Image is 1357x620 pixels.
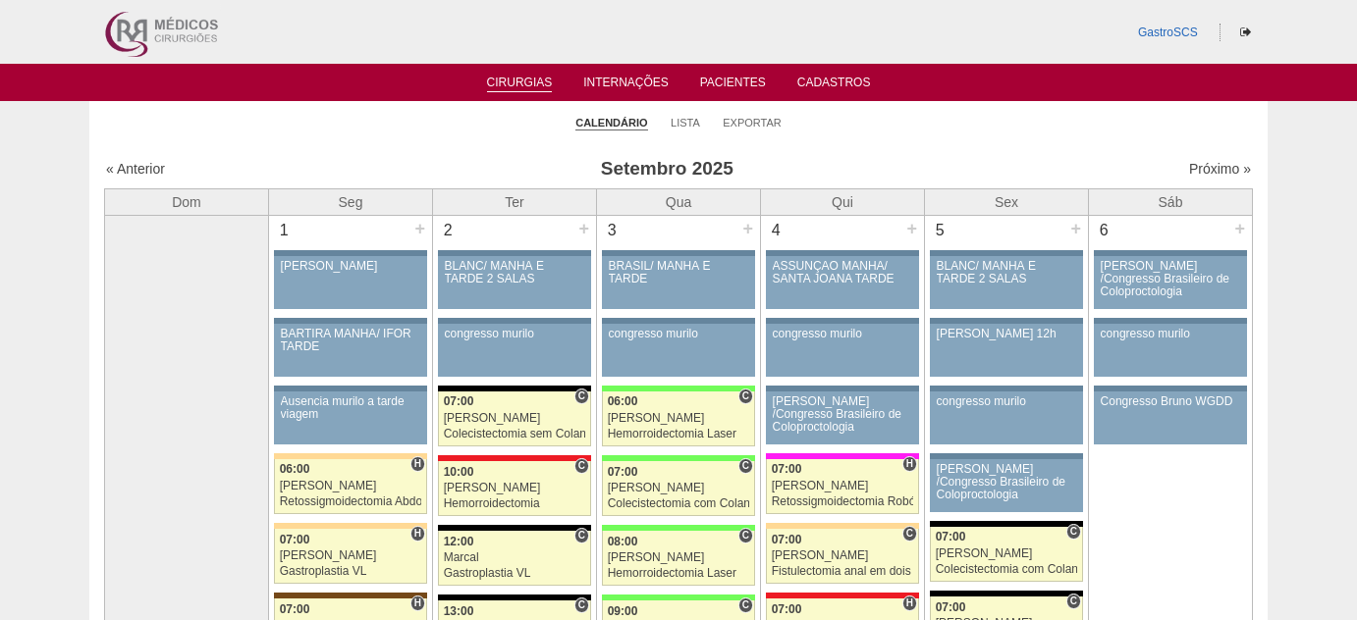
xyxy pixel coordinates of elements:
span: 07:00 [280,602,310,616]
span: 07:00 [936,530,966,543]
div: Key: Brasil [602,455,755,461]
div: + [575,216,592,241]
a: BRASIL/ MANHÃ E TARDE [602,256,755,309]
a: Próximo » [1189,161,1251,177]
div: 4 [761,216,791,245]
div: + [1231,216,1248,241]
a: H 07:00 [PERSON_NAME] Gastroplastia VL [274,529,427,584]
span: Consultório [574,388,589,404]
th: Ter [433,188,597,215]
div: Key: Assunção [766,593,919,598]
a: ASSUNÇÃO MANHÃ/ SANTA JOANA TARDE [766,256,919,309]
th: Qui [761,188,925,215]
div: Key: Blanc [930,521,1083,527]
div: [PERSON_NAME] [608,412,750,425]
a: congresso murilo [438,324,591,377]
a: Cirurgias [487,76,553,92]
span: Consultório [738,458,753,474]
div: BLANC/ MANHÃ E TARDE 2 SALAS [937,260,1077,285]
th: Sáb [1089,188,1253,215]
div: 1 [269,216,299,245]
div: Key: Brasil [602,594,755,600]
div: [PERSON_NAME] /Congresso Brasileiro de Coloproctologia [1101,260,1241,299]
div: [PERSON_NAME] /Congresso Brasileiro de Coloproctologia [773,395,913,435]
div: Key: Aviso [930,386,1083,391]
div: congresso murilo [445,328,585,340]
div: Key: Aviso [274,386,427,391]
div: Gastroplastia VL [444,567,586,580]
div: Key: Aviso [274,318,427,324]
span: 06:00 [608,394,638,408]
a: [PERSON_NAME] 12h [930,324,1083,377]
div: Key: Aviso [766,386,919,391]
div: [PERSON_NAME] [280,549,422,562]
div: 2 [433,216,463,245]
span: Hospital [410,456,425,472]
div: Key: Aviso [438,318,591,324]
a: C 10:00 [PERSON_NAME] Hemorroidectomia [438,461,591,516]
span: 07:00 [772,533,802,546]
span: 10:00 [444,465,474,479]
div: Key: Aviso [1094,386,1247,391]
div: Fistulectomia anal em dois tempos [772,565,914,578]
a: congresso murilo [766,324,919,377]
a: [PERSON_NAME] /Congresso Brasileiro de Coloproctologia [930,459,1083,512]
div: Key: Aviso [930,250,1083,256]
div: Colecistectomia com Colangiografia VL [936,563,1078,576]
div: [PERSON_NAME] [280,480,422,492]
div: BRASIL/ MANHÃ E TARDE [609,260,749,285]
div: Key: Bartira [766,523,919,529]
a: Cadastros [797,76,871,95]
span: Consultório [574,458,589,474]
div: Hemorroidectomia Laser [608,567,750,580]
div: Key: Bartira [274,453,427,459]
span: 12:00 [444,535,474,548]
div: + [411,216,428,241]
a: « Anterior [106,161,165,177]
div: Key: Blanc [438,386,591,391]
th: Dom [105,188,269,215]
div: [PERSON_NAME] [608,551,750,564]
span: 07:00 [608,465,638,479]
span: Hospital [410,595,425,611]
a: Pacientes [700,76,766,95]
span: Hospital [902,456,917,472]
a: Ausencia murilo a tarde viagem [274,391,427,444]
span: 07:00 [444,394,474,408]
a: H 06:00 [PERSON_NAME] Retossigmoidectomia Abdominal VL [274,459,427,514]
a: C 07:00 [PERSON_NAME] Colecistectomia com Colangiografia VL [602,461,755,516]
div: [PERSON_NAME] [608,482,750,494]
div: Key: Aviso [274,250,427,256]
a: Congresso Bruno WGDD [1094,391,1247,444]
div: Marcal [444,551,586,564]
a: [PERSON_NAME] /Congresso Brasileiro de Coloproctologia [766,391,919,444]
div: Key: Assunção [438,455,591,461]
a: [PERSON_NAME] /Congresso Brasileiro de Coloproctologia [1094,256,1247,309]
span: 06:00 [280,462,310,476]
div: + [1067,216,1084,241]
a: C 12:00 Marcal Gastroplastia VL [438,531,591,586]
a: H 07:00 [PERSON_NAME] Retossigmoidectomia Robótica [766,459,919,514]
a: [PERSON_NAME] [274,256,427,309]
span: Consultório [738,597,753,613]
div: Key: Pro Matre [766,453,919,459]
div: Colecistectomia sem Colangiografia VL [444,428,586,440]
div: Key: Aviso [766,318,919,324]
div: ASSUNÇÃO MANHÃ/ SANTA JOANA TARDE [773,260,913,285]
th: Sex [925,188,1089,215]
div: congresso murilo [609,328,749,340]
span: Consultório [902,526,917,542]
div: Gastroplastia VL [280,565,422,578]
div: Retossigmoidectomia Abdominal VL [280,495,422,508]
span: 07:00 [936,600,966,614]
div: Key: Aviso [602,250,755,256]
span: Hospital [902,595,917,611]
a: GastroSCS [1138,26,1198,39]
div: Key: Santa Joana [274,593,427,598]
div: Ausencia murilo a tarde viagem [281,395,421,421]
div: Retossigmoidectomia Robótica [772,495,914,508]
div: [PERSON_NAME] [444,412,586,425]
a: BLANC/ MANHÃ E TARDE 2 SALAS [438,256,591,309]
a: congresso murilo [602,324,755,377]
div: 6 [1089,216,1119,245]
